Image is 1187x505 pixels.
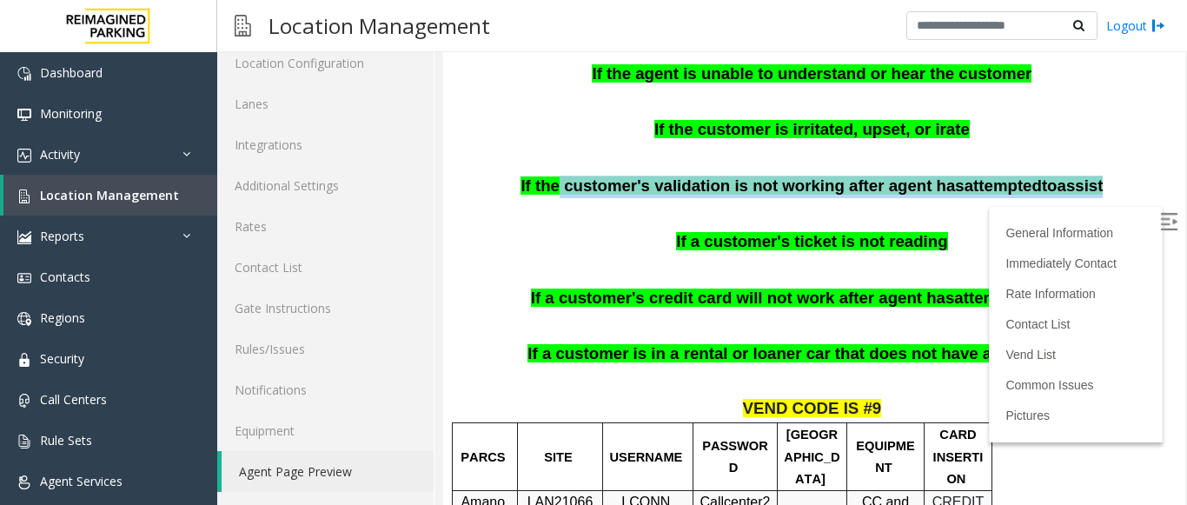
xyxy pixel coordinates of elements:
span: assist [614,138,660,156]
span: VEND CODE IS #9 [300,361,439,379]
a: Lanes [217,83,434,124]
img: 'icon' [17,353,31,367]
span: If the customer is irritated, upset, or irate [211,82,527,100]
a: Additional Settings [217,165,434,206]
span: CARD INSERTION [490,389,540,448]
a: Common Issues [562,340,650,354]
img: 'icon' [17,394,31,408]
a: Contact List [562,279,627,293]
h3: Location Management [260,4,499,47]
a: Location Configuration [217,43,434,83]
span: Contacts [40,269,90,285]
span: attempted [511,250,588,269]
span: Callcenter2022! [257,456,328,494]
span: Reports [40,228,84,244]
span: If a customer's ticket is not reading [233,194,504,212]
span: Monitoring [40,105,102,122]
span: USERNAME [167,412,240,426]
a: Integrations [217,124,434,165]
span: PASSWORD [259,401,325,437]
a: Rules/Issues [217,329,434,369]
span: Security [40,350,84,367]
span: [GEOGRAPHIC_DATA] [341,389,396,448]
span: Location Management [40,187,179,203]
a: Gate Instructions [217,288,434,329]
span: Agent Services [40,473,123,489]
a: General Information [562,188,670,202]
span: attempted [521,138,599,156]
span: PARCS [17,412,62,426]
span: If the agent is unable to understand or hear the customer [149,26,588,44]
span: Call Centers [40,391,107,408]
a: Pictures [562,370,607,384]
a: Equipment [217,410,434,451]
a: Contact List [217,247,434,288]
a: Notifications [217,369,434,410]
img: logout [1151,17,1165,35]
img: pageIcon [235,4,251,47]
a: Rate Information [562,249,653,262]
span: SITE [101,412,129,426]
span: If a customer's credit card will not work after agent has [88,250,512,269]
img: 'icon' [17,67,31,81]
span: If a customer is in a rental or loaner car that does not have a parking pass [84,306,653,324]
span: Activity [40,146,80,163]
img: 'icon' [17,230,31,244]
a: Logout [1106,17,1165,35]
img: 'icon' [17,435,31,449]
span: EQUIPMENT [413,401,472,437]
span: Regions [40,309,85,326]
a: Immediately Contact [562,218,673,232]
img: 'icon' [17,271,31,285]
img: 'icon' [17,312,31,326]
img: 'icon' [17,108,31,122]
img: 'icon' [17,189,31,203]
img: Open/Close Sidebar Menu [717,175,734,192]
a: Location Management [3,175,217,216]
span: Dashboard [40,64,103,81]
span: Amano [17,456,62,471]
span: Rule Sets [40,432,92,449]
a: Rates [217,206,434,247]
img: 'icon' [17,149,31,163]
span: LCONN [178,456,227,471]
a: Agent Page Preview [222,451,434,492]
img: 'icon' [17,475,31,489]
span: to [599,138,614,156]
a: Vend List [562,309,613,323]
span: If the customer's validation is not working after agent has [77,138,521,156]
